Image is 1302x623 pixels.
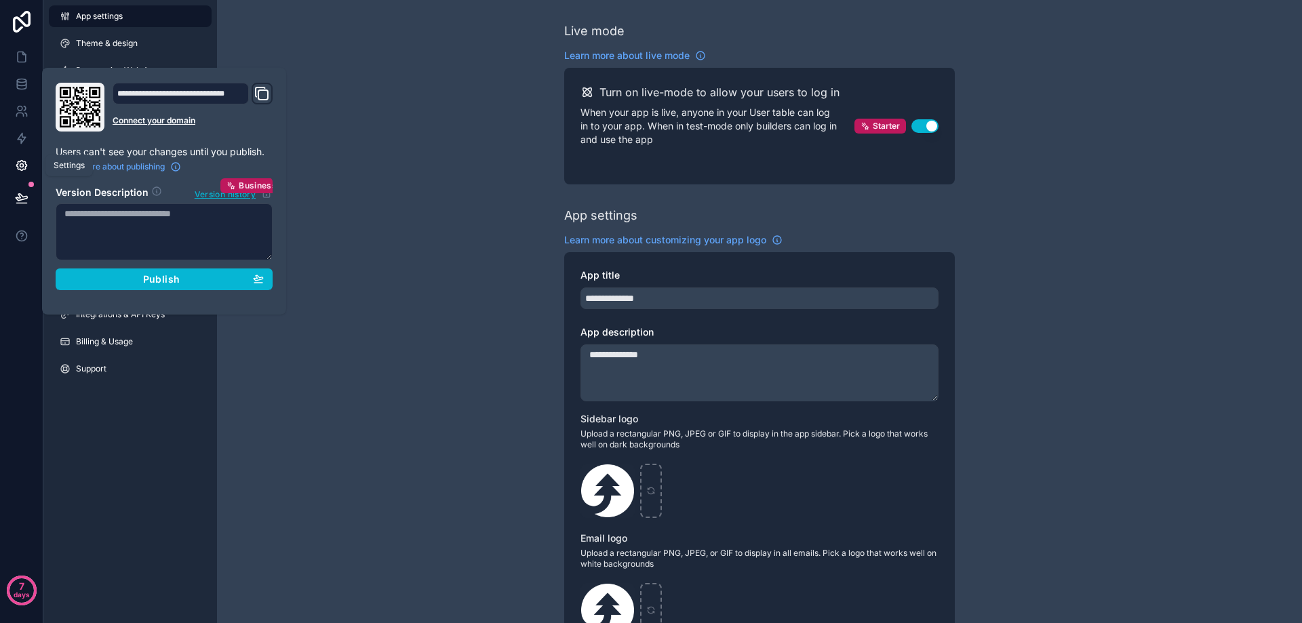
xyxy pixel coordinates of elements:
a: Progressive Web App [49,60,212,81]
span: Starter [873,121,900,132]
a: Connect your domain [113,115,273,126]
a: Integrations & API Keys [49,304,212,325]
a: App settings [49,5,212,27]
p: When your app is live, anyone in your User table can log in to your app. When in test-mode only b... [580,106,854,146]
span: App settings [76,11,123,22]
span: Version history [195,186,256,200]
div: App settings [564,206,637,225]
span: App description [580,326,654,338]
div: Live mode [564,22,625,41]
span: Learn more about publishing [56,161,165,172]
a: Learn more about customizing your app logo [564,233,783,247]
span: Learn more about live mode [564,49,690,62]
p: days [14,585,30,604]
span: Upload a rectangular PNG, JPEG, or GIF to display in all emails. Pick a logo that works well on w... [580,548,939,569]
span: Theme & design [76,38,138,49]
div: Settings [54,160,85,171]
h2: Version Description [56,186,149,201]
h2: Turn on live-mode to allow your users to log in [599,84,840,100]
span: Progressive Web App [76,65,158,76]
a: Learn more about live mode [564,49,706,62]
button: Version historyBusiness [194,186,273,201]
a: Learn more about publishing [56,161,181,172]
span: Sidebar logo [580,413,638,424]
span: App title [580,269,620,281]
span: Support [76,363,106,374]
a: Theme & design [49,33,212,54]
p: 7 [19,580,24,593]
button: Publish [56,268,273,290]
span: Billing & Usage [76,336,133,347]
div: Domain and Custom Link [113,83,273,132]
span: Email logo [580,532,627,544]
span: Publish [143,273,180,285]
a: Billing & Usage [49,331,212,353]
span: Upload a rectangular PNG, JPEG or GIF to display in the app sidebar. Pick a logo that works well ... [580,428,939,450]
span: Learn more about customizing your app logo [564,233,766,247]
a: Support [49,358,212,380]
span: Integrations & API Keys [76,309,165,320]
p: Users can't see your changes until you publish. [56,145,273,159]
span: Business [239,180,277,191]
